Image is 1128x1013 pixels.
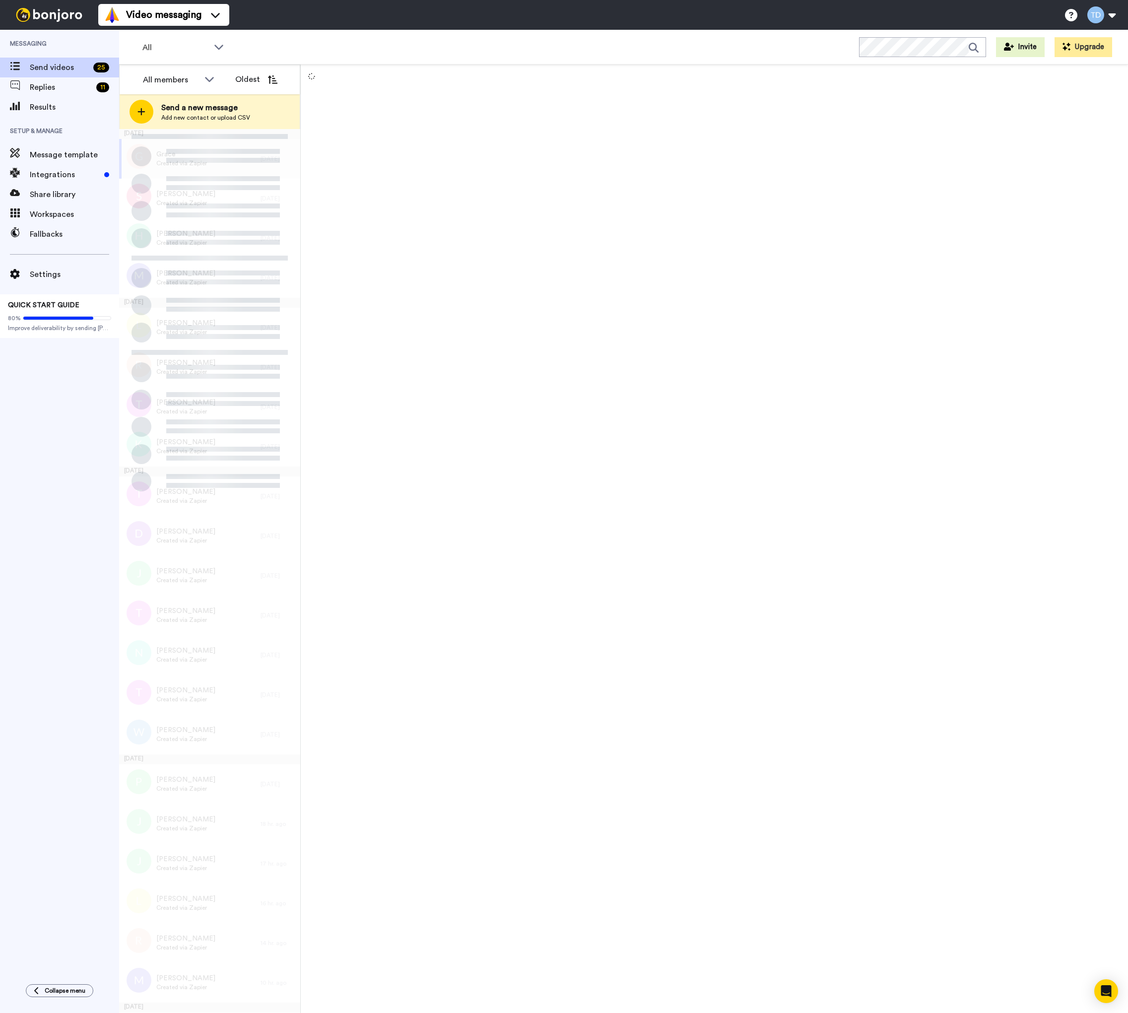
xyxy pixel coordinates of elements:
[26,984,93,997] button: Collapse menu
[127,928,151,953] img: r.png
[156,487,215,497] span: [PERSON_NAME]
[161,102,250,114] span: Send a new message
[156,159,207,167] span: Created via Zapier
[156,973,215,983] span: [PERSON_NAME]
[156,656,215,664] span: Created via Zapier
[156,318,215,328] span: [PERSON_NAME]
[156,576,215,584] span: Created via Zapier
[30,81,92,93] span: Replies
[156,407,215,415] span: Created via Zapier
[30,149,119,161] span: Message template
[156,199,215,207] span: Created via Zapier
[156,854,215,864] span: [PERSON_NAME]
[156,239,215,247] span: Created via Zapier
[127,769,151,794] img: p.png
[996,37,1045,57] button: Invite
[30,189,119,201] span: Share library
[127,968,151,993] img: m.png
[261,780,295,788] div: [DATE]
[156,328,215,336] span: Created via Zapier
[156,814,215,824] span: [PERSON_NAME]
[156,934,215,944] span: [PERSON_NAME]
[30,208,119,220] span: Workspaces
[127,888,151,913] img: l.png
[156,527,215,537] span: [PERSON_NAME]
[156,983,215,991] span: Created via Zapier
[8,324,111,332] span: Improve deliverability by sending [PERSON_NAME]’s from your own email
[8,314,21,322] span: 80%
[127,313,151,338] img: l.png
[127,223,151,248] img: h.png
[261,979,295,987] div: 10 hr. ago
[127,432,151,457] img: k.png
[119,298,300,308] div: [DATE]
[119,754,300,764] div: [DATE]
[156,269,215,278] span: [PERSON_NAME]
[93,63,109,72] div: 25
[30,101,119,113] span: Results
[156,229,215,239] span: [PERSON_NAME]
[156,278,215,286] span: Created via Zapier
[156,894,215,904] span: [PERSON_NAME]
[119,467,300,476] div: [DATE]
[261,155,295,163] div: [DATE]
[1055,37,1112,57] button: Upgrade
[127,144,151,169] img: g.png
[261,691,295,699] div: [DATE]
[156,904,215,912] span: Created via Zapier
[261,195,295,203] div: [DATE]
[119,1003,300,1013] div: [DATE]
[156,864,215,872] span: Created via Zapier
[127,809,151,834] img: j.png
[156,497,215,505] span: Created via Zapier
[261,274,295,282] div: [DATE]
[261,443,295,451] div: [DATE]
[127,849,151,874] img: j.png
[127,352,151,377] img: r.png
[127,481,151,506] img: t.png
[156,616,215,624] span: Created via Zapier
[127,263,151,288] img: m.png
[127,640,151,665] img: n.png
[127,720,151,744] img: w.png
[261,572,295,580] div: [DATE]
[156,537,215,544] span: Created via Zapier
[127,184,151,208] img: s.png
[156,824,215,832] span: Created via Zapier
[119,129,300,139] div: [DATE]
[261,611,295,619] div: [DATE]
[261,363,295,371] div: [DATE]
[30,228,119,240] span: Fallbacks
[126,8,201,22] span: Video messaging
[127,521,151,546] img: d.png
[30,269,119,280] span: Settings
[261,899,295,907] div: 16 hr. ago
[156,566,215,576] span: [PERSON_NAME]
[161,114,250,122] span: Add new contact or upload CSV
[127,680,151,705] img: t.png
[12,8,86,22] img: bj-logo-header-white.svg
[156,775,215,785] span: [PERSON_NAME]
[156,368,215,376] span: Created via Zapier
[156,149,207,159] span: Grace
[156,437,215,447] span: [PERSON_NAME]
[156,189,215,199] span: [PERSON_NAME]
[261,492,295,500] div: [DATE]
[142,42,209,54] span: All
[261,820,295,828] div: 18 hr. ago
[127,561,151,586] img: j.png
[156,685,215,695] span: [PERSON_NAME]
[104,7,120,23] img: vm-color.svg
[156,646,215,656] span: [PERSON_NAME]
[156,735,215,743] span: Created via Zapier
[156,785,215,793] span: Created via Zapier
[96,82,109,92] div: 11
[143,74,199,86] div: All members
[30,169,100,181] span: Integrations
[156,358,215,368] span: [PERSON_NAME]
[1094,979,1118,1003] div: Open Intercom Messenger
[127,392,151,417] img: t.png
[156,398,215,407] span: [PERSON_NAME]
[261,532,295,540] div: [DATE]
